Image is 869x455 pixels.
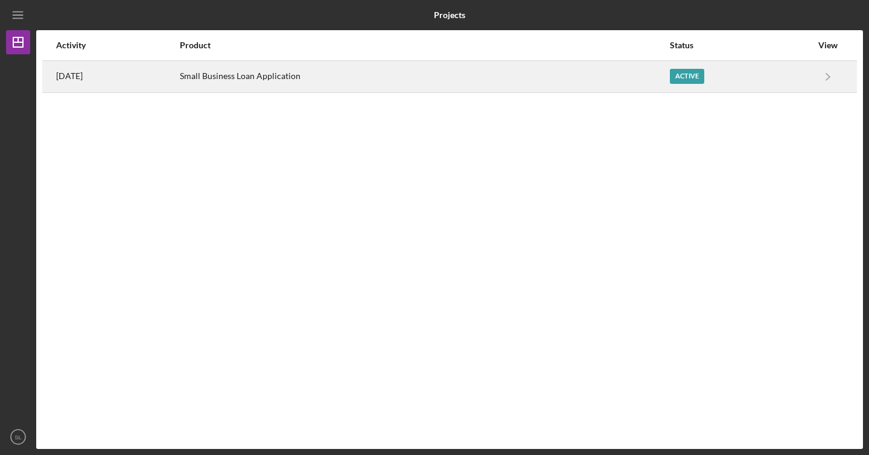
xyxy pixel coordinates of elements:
[14,434,22,441] text: SL
[670,69,704,84] div: Active
[813,40,843,50] div: View
[434,10,465,20] b: Projects
[6,425,30,449] button: SL
[56,40,179,50] div: Activity
[180,62,669,92] div: Small Business Loan Application
[180,40,669,50] div: Product
[670,40,812,50] div: Status
[56,71,83,81] time: 2025-09-23 13:00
